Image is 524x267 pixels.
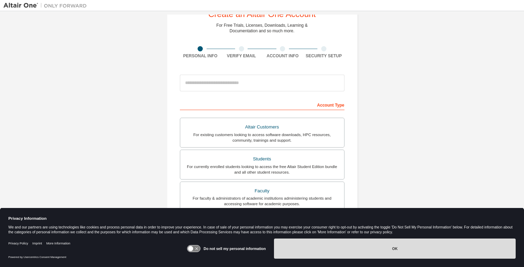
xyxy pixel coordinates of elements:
[216,23,308,34] div: For Free Trials, Licenses, Downloads, Learning & Documentation and so much more.
[180,53,221,59] div: Personal Info
[262,53,303,59] div: Account Info
[184,195,340,207] div: For faculty & administrators of academic institutions administering students and accessing softwa...
[3,2,90,9] img: Altair One
[184,164,340,175] div: For currently enrolled students looking to access the free Altair Student Edition bundle and all ...
[184,154,340,164] div: Students
[208,10,316,18] div: Create an Altair One Account
[184,122,340,132] div: Altair Customers
[184,186,340,196] div: Faculty
[180,99,344,110] div: Account Type
[303,53,344,59] div: Security Setup
[184,132,340,143] div: For existing customers looking to access software downloads, HPC resources, community, trainings ...
[221,53,262,59] div: Verify Email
